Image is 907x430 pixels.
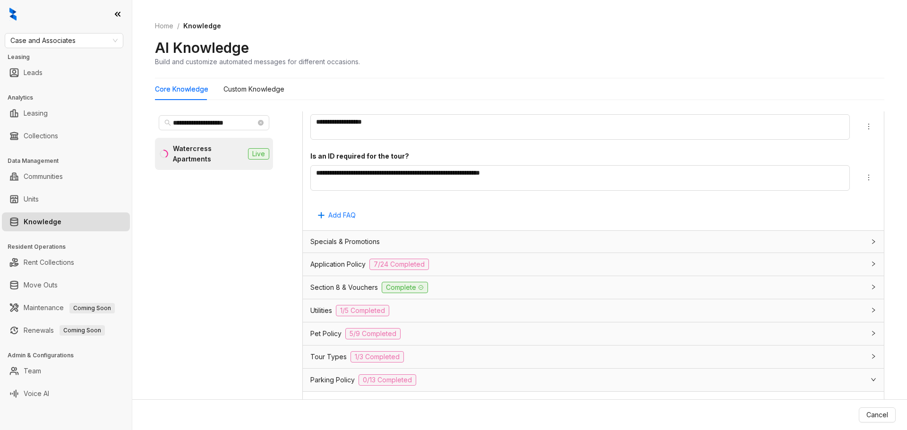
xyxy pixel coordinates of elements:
li: / [177,21,180,31]
a: Home [153,21,175,31]
span: collapsed [871,307,876,313]
div: Pet Policy5/9 Completed [303,322,884,345]
span: Case and Associates [10,34,118,48]
span: expanded [871,377,876,382]
span: close-circle [258,120,264,126]
span: Section 8 & Vouchers [310,282,378,293]
li: Collections [2,126,130,145]
li: Renewals [2,321,130,340]
a: Move Outs [24,276,58,295]
li: Rent Collections [2,253,130,272]
a: Leasing [24,104,48,123]
div: Watercress Apartments [173,143,244,164]
span: Coming Soon [60,325,105,336]
a: Units [24,190,39,209]
div: Section 8 & VouchersComplete [303,276,884,299]
a: RenewalsComing Soon [24,321,105,340]
span: Coming Soon [69,303,115,313]
div: Application Policy7/24 Completed [303,253,884,276]
div: Core Knowledge [155,84,208,94]
h3: Resident Operations [8,243,132,251]
div: Utilities1/5 Completed [303,299,884,322]
span: collapsed [871,330,876,336]
span: 1/3 Completed [351,351,404,363]
img: logo [9,8,17,21]
span: 5/9 Completed [345,328,401,339]
div: Is an ID required for the tour? [310,151,850,161]
li: Units [2,190,130,209]
span: 7/24 Completed [369,259,429,270]
span: collapsed [871,284,876,290]
span: 1/5 Completed [336,305,389,316]
a: Leads [24,63,43,82]
h3: Data Management [8,157,132,165]
span: collapsed [871,261,876,267]
a: Knowledge [24,212,61,231]
button: Add FAQ [310,208,363,223]
span: Complete [382,282,428,293]
span: Tour Types [310,352,347,362]
li: Communities [2,167,130,186]
span: collapsed [871,354,876,359]
span: Live [248,148,269,160]
a: Voice AI [24,384,49,403]
span: 0/13 Completed [359,374,416,386]
li: Leasing [2,104,130,123]
span: Add FAQ [328,210,356,220]
h3: Admin & Configurations [8,351,132,360]
span: Pet Policy [310,329,342,339]
a: Communities [24,167,63,186]
div: Build and customize automated messages for different occasions. [155,57,360,67]
h3: Analytics [8,93,132,102]
span: Specials & Promotions [310,236,380,247]
div: Parking Policy0/13 Completed [303,369,884,391]
a: Collections [24,126,58,145]
span: more [865,174,873,181]
a: Team [24,362,41,380]
span: collapsed [871,239,876,245]
li: Leads [2,63,130,82]
span: Parking Policy [310,375,355,385]
div: Tour Types1/3 Completed [303,346,884,368]
div: Specials & Promotions [303,231,884,253]
li: Team [2,362,130,380]
span: Utilities [310,305,332,316]
span: Application Policy [310,259,366,270]
a: Rent Collections [24,253,74,272]
li: Maintenance [2,298,130,317]
h3: Leasing [8,53,132,61]
span: Knowledge [183,22,221,30]
li: Knowledge [2,212,130,231]
div: Custom Knowledge [223,84,284,94]
span: search [164,119,171,126]
span: more [865,123,873,130]
h2: AI Knowledge [155,39,249,57]
li: Voice AI [2,384,130,403]
li: Move Outs [2,276,130,295]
